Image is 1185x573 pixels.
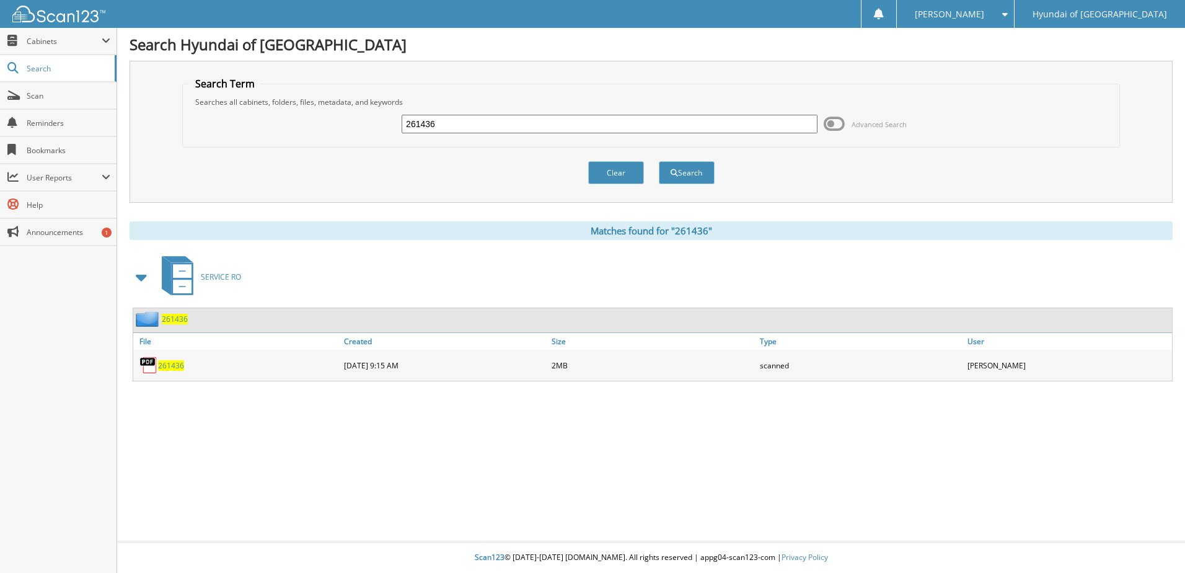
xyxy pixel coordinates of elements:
div: scanned [757,353,964,378]
div: Matches found for "261436" [130,221,1173,240]
span: Help [27,200,110,210]
h1: Search Hyundai of [GEOGRAPHIC_DATA] [130,34,1173,55]
div: [PERSON_NAME] [964,353,1172,378]
a: Created [341,333,548,350]
div: © [DATE]-[DATE] [DOMAIN_NAME]. All rights reserved | appg04-scan123-com | [117,543,1185,573]
img: PDF.png [139,356,158,375]
div: 2MB [548,353,756,378]
a: Size [548,333,756,350]
button: Search [659,161,715,184]
span: Hyundai of [GEOGRAPHIC_DATA] [1033,11,1167,18]
a: Privacy Policy [782,552,828,562]
a: Type [757,333,964,350]
a: 261436 [158,360,184,371]
span: SERVICE RO [201,272,241,282]
a: User [964,333,1172,350]
button: Clear [588,161,644,184]
span: Cabinets [27,36,102,47]
span: Scan [27,91,110,101]
legend: Search Term [189,77,261,91]
a: File [133,333,341,350]
a: SERVICE RO [154,252,241,301]
iframe: Chat Widget [1123,513,1185,573]
span: Scan123 [475,552,504,562]
img: folder2.png [136,311,162,327]
div: 1 [102,228,112,238]
a: 261436 [162,314,188,324]
div: Searches all cabinets, folders, files, metadata, and keywords [189,97,1113,107]
div: [DATE] 9:15 AM [341,353,548,378]
span: User Reports [27,172,102,183]
img: scan123-logo-white.svg [12,6,105,22]
span: [PERSON_NAME] [915,11,984,18]
span: Announcements [27,227,110,238]
span: Search [27,63,108,74]
span: Advanced Search [852,120,907,129]
span: Bookmarks [27,145,110,156]
span: Reminders [27,118,110,128]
